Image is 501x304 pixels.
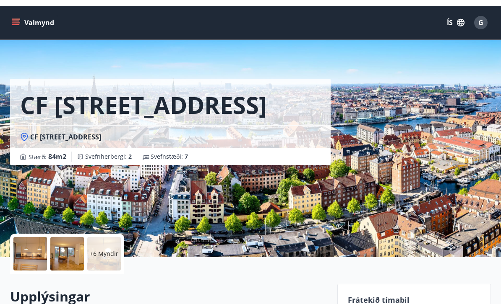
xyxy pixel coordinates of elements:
span: 84 m2 [48,146,66,155]
h1: CF [STREET_ADDRESS] [20,83,267,115]
span: G [478,12,483,21]
span: 2 [128,147,132,155]
span: Svefnherbergi : [85,147,132,155]
button: menu [10,9,57,24]
p: +6 Myndir [90,244,118,252]
span: 7 [185,147,188,155]
span: Stærð : [29,146,66,156]
h2: Upplýsingar [10,281,327,300]
button: G [471,7,491,27]
span: Svefnstæði : [151,147,188,155]
p: Frátekið tímabil [348,289,480,299]
button: ÍS [442,9,469,24]
span: CF [STREET_ADDRESS] [30,126,101,136]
